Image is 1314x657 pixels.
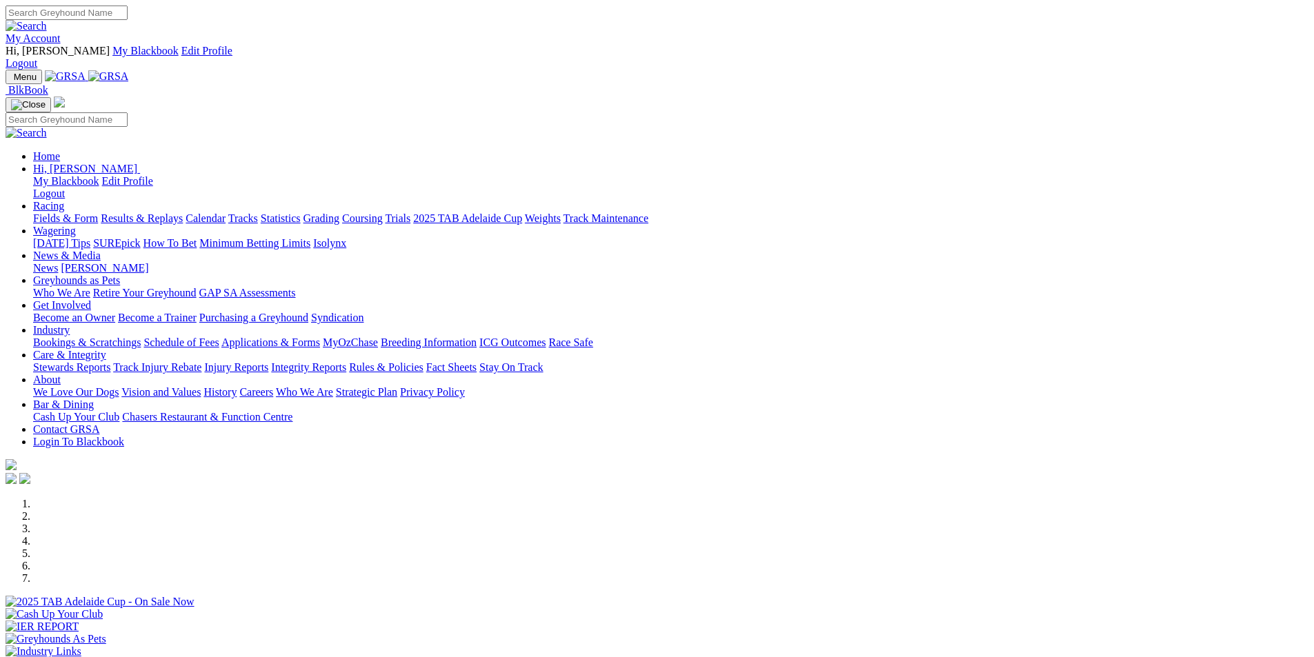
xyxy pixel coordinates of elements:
a: News [33,262,58,274]
img: logo-grsa-white.png [54,97,65,108]
a: Wagering [33,225,76,236]
div: Industry [33,336,1308,349]
a: SUREpick [93,237,140,249]
button: Toggle navigation [6,97,51,112]
a: About [33,374,61,385]
div: News & Media [33,262,1308,274]
a: Cash Up Your Club [33,411,119,423]
div: Hi, [PERSON_NAME] [33,175,1308,200]
a: 2025 TAB Adelaide Cup [413,212,522,224]
a: Fields & Form [33,212,98,224]
div: Racing [33,212,1308,225]
a: Login To Blackbook [33,436,124,447]
a: Results & Replays [101,212,183,224]
a: Industry [33,324,70,336]
a: Chasers Restaurant & Function Centre [122,411,292,423]
div: Greyhounds as Pets [33,287,1308,299]
img: facebook.svg [6,473,17,484]
a: Edit Profile [181,45,232,57]
a: Track Maintenance [564,212,648,224]
span: Hi, [PERSON_NAME] [33,163,137,174]
a: Logout [33,188,65,199]
img: Search [6,20,47,32]
img: logo-grsa-white.png [6,459,17,470]
div: Bar & Dining [33,411,1308,423]
img: Greyhounds As Pets [6,633,106,645]
a: Greyhounds as Pets [33,274,120,286]
a: Purchasing a Greyhound [199,312,308,323]
div: Care & Integrity [33,361,1308,374]
div: Get Involved [33,312,1308,324]
a: GAP SA Assessments [199,287,296,299]
a: Contact GRSA [33,423,99,435]
a: BlkBook [6,84,48,96]
a: Edit Profile [102,175,153,187]
div: My Account [6,45,1308,70]
input: Search [6,6,128,20]
img: Search [6,127,47,139]
span: Menu [14,72,37,82]
a: Who We Are [276,386,333,398]
a: MyOzChase [323,336,378,348]
img: GRSA [88,70,129,83]
a: Track Injury Rebate [113,361,201,373]
a: Racing [33,200,64,212]
a: Careers [239,386,273,398]
input: Search [6,112,128,127]
a: Care & Integrity [33,349,106,361]
a: [PERSON_NAME] [61,262,148,274]
img: IER REPORT [6,620,79,633]
a: Integrity Reports [271,361,346,373]
a: Grading [303,212,339,224]
a: Rules & Policies [349,361,424,373]
a: Statistics [261,212,301,224]
img: Close [11,99,46,110]
a: My Blackbook [112,45,179,57]
a: History [203,386,237,398]
a: Isolynx [313,237,346,249]
a: Logout [6,57,37,69]
a: Minimum Betting Limits [199,237,310,249]
a: We Love Our Dogs [33,386,119,398]
a: Fact Sheets [426,361,477,373]
img: twitter.svg [19,473,30,484]
a: Applications & Forms [221,336,320,348]
a: News & Media [33,250,101,261]
a: Become an Owner [33,312,115,323]
a: Breeding Information [381,336,477,348]
a: Get Involved [33,299,91,311]
a: Schedule of Fees [143,336,219,348]
a: Vision and Values [121,386,201,398]
a: My Blackbook [33,175,99,187]
a: Weights [525,212,561,224]
a: Strategic Plan [336,386,397,398]
a: Who We Are [33,287,90,299]
a: Retire Your Greyhound [93,287,197,299]
a: My Account [6,32,61,44]
a: Bar & Dining [33,398,94,410]
a: How To Bet [143,237,197,249]
img: GRSA [45,70,86,83]
a: Hi, [PERSON_NAME] [33,163,140,174]
a: Injury Reports [204,361,268,373]
span: Hi, [PERSON_NAME] [6,45,110,57]
a: Stay On Track [479,361,543,373]
button: Toggle navigation [6,70,42,84]
a: Syndication [311,312,364,323]
a: Race Safe [548,336,593,348]
img: 2025 TAB Adelaide Cup - On Sale Now [6,596,195,608]
div: About [33,386,1308,398]
a: Privacy Policy [400,386,465,398]
a: Become a Trainer [118,312,197,323]
img: Cash Up Your Club [6,608,103,620]
div: Wagering [33,237,1308,250]
a: Tracks [228,212,258,224]
a: Stewards Reports [33,361,110,373]
a: Calendar [186,212,226,224]
a: Coursing [342,212,383,224]
span: BlkBook [8,84,48,96]
a: [DATE] Tips [33,237,90,249]
a: Trials [385,212,410,224]
a: Home [33,150,60,162]
a: ICG Outcomes [479,336,546,348]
